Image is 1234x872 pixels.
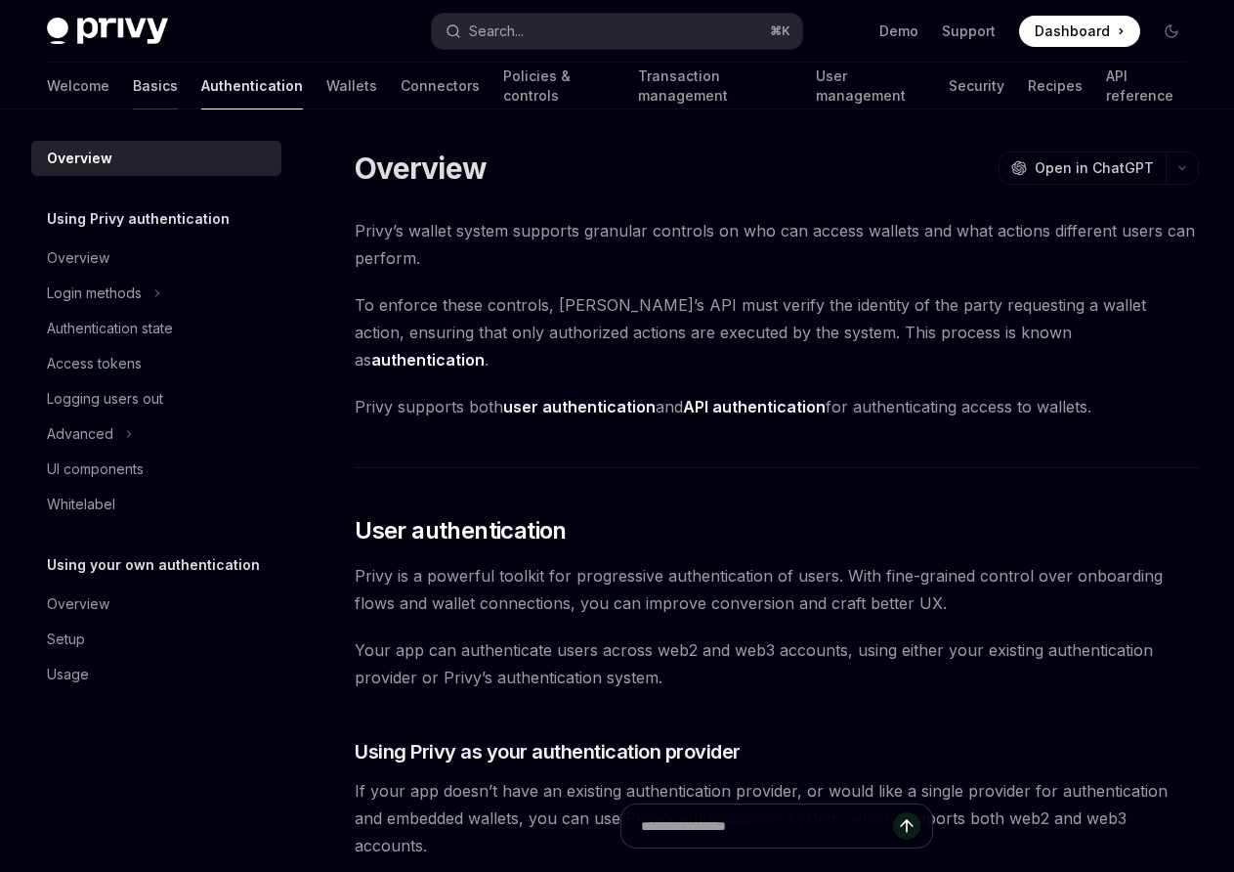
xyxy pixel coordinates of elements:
div: Setup [47,628,85,651]
div: Overview [47,147,112,170]
a: API reference [1106,63,1187,109]
span: If your app doesn’t have an existing authentication provider, or would like a single provider for... [355,777,1199,859]
a: Demo [879,22,918,41]
span: Privy is a powerful toolkit for progressive authentication of users. With fine-grained control ov... [355,562,1199,617]
div: Authentication state [47,317,173,340]
span: Dashboard [1035,22,1110,41]
div: Usage [47,663,89,686]
button: Toggle dark mode [1156,16,1187,47]
a: Access tokens [31,346,281,381]
div: Login methods [47,282,142,305]
a: Whitelabel [31,487,281,522]
button: Open in ChatGPT [999,152,1166,185]
span: Privy supports both and for authenticating access to wallets. [355,393,1199,420]
button: Toggle Login methods section [31,276,281,311]
div: Advanced [47,422,113,446]
a: Basics [133,63,178,109]
strong: user authentication [503,397,656,416]
h5: Using Privy authentication [47,207,230,231]
a: Wallets [326,63,377,109]
div: Whitelabel [47,493,115,516]
span: Using Privy as your authentication provider [355,738,741,765]
a: Authentication [201,63,303,109]
a: User management [816,63,925,109]
a: Overview [31,587,281,622]
h5: Using your own authentication [47,553,260,577]
strong: API authentication [683,397,826,416]
div: Access tokens [47,352,142,375]
h1: Overview [355,151,487,186]
span: Privy’s wallet system supports granular controls on who can access wallets and what actions diffe... [355,217,1199,272]
a: Transaction management [638,63,792,109]
span: Open in ChatGPT [1035,158,1154,178]
span: To enforce these controls, [PERSON_NAME]’s API must verify the identity of the party requesting a... [355,291,1199,373]
div: Search... [469,20,524,43]
a: Security [949,63,1004,109]
a: Policies & controls [503,63,615,109]
span: User authentication [355,515,567,546]
a: Overview [31,141,281,176]
a: Overview [31,240,281,276]
div: Overview [47,592,109,616]
div: UI components [47,458,144,481]
button: Send message [893,812,920,840]
img: dark logo [47,18,168,45]
a: Usage [31,657,281,692]
a: Logging users out [31,381,281,416]
input: Ask a question... [641,805,893,848]
button: Open search [432,14,801,49]
a: Recipes [1028,63,1083,109]
a: UI components [31,452,281,487]
a: Authentication state [31,311,281,346]
span: ⌘ K [770,23,790,39]
div: Overview [47,246,109,270]
span: Your app can authenticate users across web2 and web3 accounts, using either your existing authent... [355,636,1199,691]
a: Dashboard [1019,16,1140,47]
strong: authentication [371,350,485,370]
a: Support [942,22,996,41]
div: Logging users out [47,387,163,411]
button: Toggle Advanced section [31,416,281,452]
a: Welcome [47,63,109,109]
a: Connectors [401,63,480,109]
a: Setup [31,622,281,657]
